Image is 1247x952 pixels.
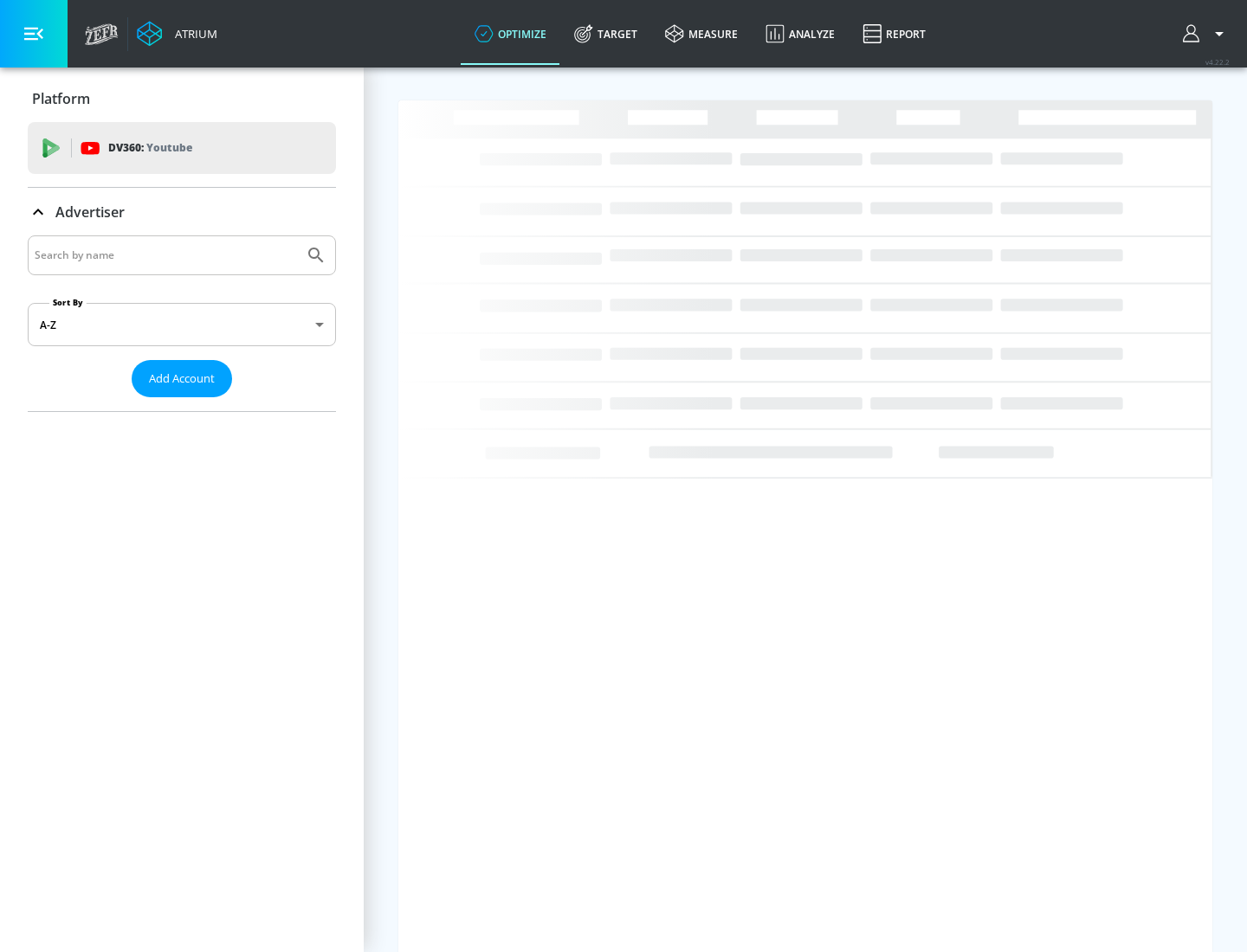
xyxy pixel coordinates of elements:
a: optimize [461,3,560,65]
input: Search by name [35,244,297,267]
p: Youtube [146,138,192,157]
div: Atrium [168,26,217,42]
a: Report [849,3,940,65]
a: measure [651,3,752,65]
a: Atrium [137,21,217,47]
div: Platform [28,74,336,123]
button: Add Account [132,360,232,397]
span: Add Account [149,369,215,389]
a: Analyze [752,3,849,65]
div: A-Z [28,303,336,346]
nav: list of Advertiser [28,397,336,411]
p: Platform [32,89,90,108]
label: Sort By [49,297,87,308]
p: Advertiser [55,203,125,222]
p: DV360: [108,138,192,158]
a: Target [560,3,651,65]
div: DV360: Youtube [28,122,336,174]
span: v 4.22.2 [1205,57,1230,67]
div: Advertiser [28,235,336,411]
div: Advertiser [28,188,336,236]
